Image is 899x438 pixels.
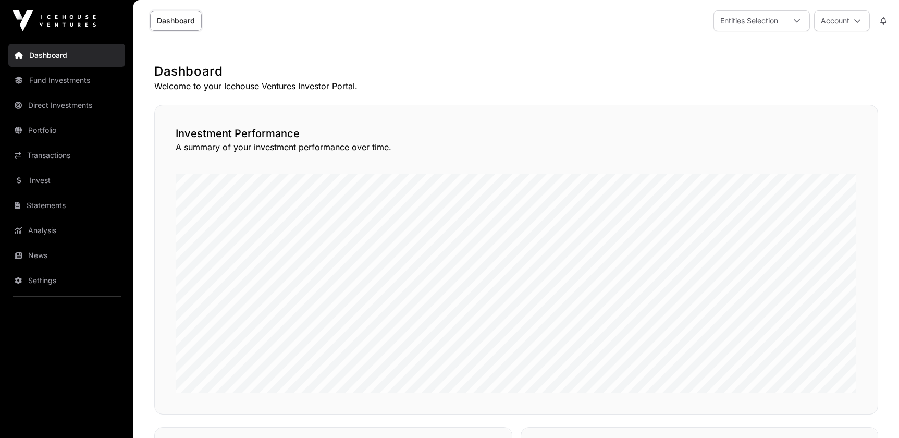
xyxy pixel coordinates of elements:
a: Dashboard [150,11,202,31]
p: Welcome to your Icehouse Ventures Investor Portal. [154,80,878,92]
a: Transactions [8,144,125,167]
button: Account [814,10,870,31]
a: Invest [8,169,125,192]
a: Direct Investments [8,94,125,117]
a: Fund Investments [8,69,125,92]
a: Analysis [8,219,125,242]
p: A summary of your investment performance over time. [176,141,857,153]
a: Statements [8,194,125,217]
div: Entities Selection [714,11,784,31]
iframe: Chat Widget [847,388,899,438]
a: Settings [8,269,125,292]
img: Icehouse Ventures Logo [13,10,96,31]
a: News [8,244,125,267]
a: Dashboard [8,44,125,67]
h2: Investment Performance [176,126,857,141]
a: Portfolio [8,119,125,142]
h1: Dashboard [154,63,878,80]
